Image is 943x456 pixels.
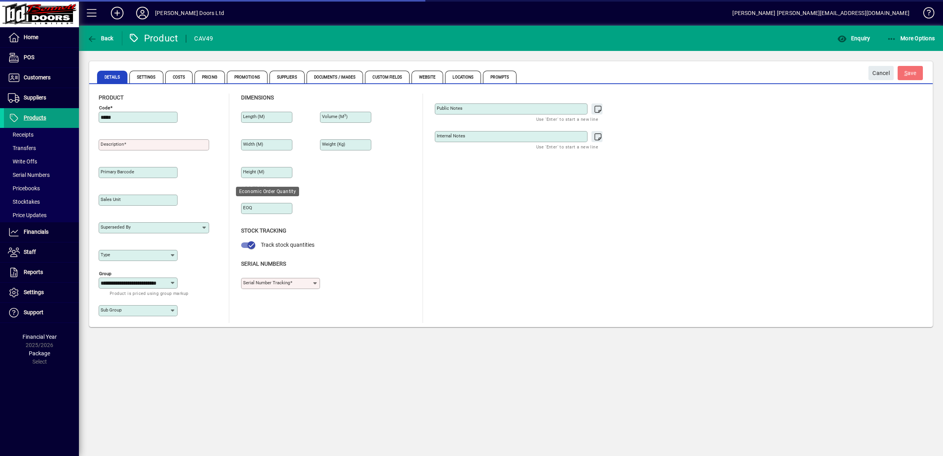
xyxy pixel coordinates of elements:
[241,227,286,234] span: Stock Tracking
[155,7,224,19] div: [PERSON_NAME] Doors Ltd
[917,2,933,27] a: Knowledge Base
[8,158,37,165] span: Write Offs
[4,182,79,195] a: Pricebooks
[898,66,923,80] button: Save
[412,71,443,83] span: Website
[99,94,123,101] span: Product
[241,94,274,101] span: Dimensions
[437,105,462,111] mat-label: Public Notes
[24,269,43,275] span: Reports
[4,303,79,323] a: Support
[8,131,34,138] span: Receipts
[322,141,345,147] mat-label: Weight (Kg)
[4,28,79,47] a: Home
[24,229,49,235] span: Financials
[128,32,178,45] div: Product
[344,113,346,117] sup: 3
[885,31,937,45] button: More Options
[4,263,79,282] a: Reports
[99,105,110,111] mat-label: Code
[8,212,47,218] span: Price Updates
[85,31,116,45] button: Back
[4,128,79,141] a: Receipts
[22,334,57,340] span: Financial Year
[4,222,79,242] a: Financials
[236,187,299,196] div: Economic Order Quantity
[4,208,79,222] a: Price Updates
[269,71,305,83] span: Suppliers
[261,242,314,248] span: Track stock quantities
[837,35,870,41] span: Enquiry
[4,68,79,88] a: Customers
[101,307,122,313] mat-label: Sub group
[165,71,193,83] span: Costs
[4,48,79,68] a: POS
[4,168,79,182] a: Serial Numbers
[243,114,265,119] mat-label: Length (m)
[105,6,130,20] button: Add
[24,309,43,315] span: Support
[101,141,124,147] mat-label: Description
[835,31,872,45] button: Enquiry
[4,141,79,155] a: Transfers
[97,71,127,83] span: Details
[101,169,134,175] mat-label: Primary barcode
[87,35,114,41] span: Back
[483,71,516,83] span: Prompts
[24,54,34,60] span: POS
[536,114,598,124] mat-hint: Use 'Enter' to start a new line
[536,142,598,151] mat-hint: Use 'Enter' to start a new line
[24,114,46,121] span: Products
[24,34,38,40] span: Home
[101,197,121,202] mat-label: Sales unit
[241,261,286,267] span: Serial Numbers
[8,172,50,178] span: Serial Numbers
[4,195,79,208] a: Stocktakes
[243,280,290,285] mat-label: Serial Number tracking
[4,283,79,302] a: Settings
[99,271,111,276] mat-label: Group
[101,252,110,257] mat-label: Type
[24,74,51,81] span: Customers
[243,205,252,210] mat-label: EOQ
[8,185,40,191] span: Pricebooks
[872,67,890,80] span: Cancel
[194,32,213,45] div: CAV49
[437,133,465,139] mat-label: Internal Notes
[4,88,79,108] a: Suppliers
[110,289,188,298] mat-hint: Product is priced using group markup
[227,71,268,83] span: Promotions
[129,71,163,83] span: Settings
[4,155,79,168] a: Write Offs
[29,350,50,357] span: Package
[130,6,155,20] button: Profile
[79,31,122,45] app-page-header-button: Back
[24,289,44,295] span: Settings
[8,145,36,151] span: Transfers
[732,7,909,19] div: [PERSON_NAME] [PERSON_NAME][EMAIL_ADDRESS][DOMAIN_NAME]
[243,169,264,175] mat-label: Height (m)
[195,71,225,83] span: Pricing
[904,67,917,80] span: ave
[8,199,40,205] span: Stocktakes
[101,224,131,230] mat-label: Superseded by
[24,249,36,255] span: Staff
[904,70,907,76] span: S
[365,71,409,83] span: Custom Fields
[322,114,348,119] mat-label: Volume (m )
[887,35,935,41] span: More Options
[868,66,894,80] button: Cancel
[4,242,79,262] a: Staff
[307,71,363,83] span: Documents / Images
[243,141,263,147] mat-label: Width (m)
[445,71,481,83] span: Locations
[24,94,46,101] span: Suppliers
